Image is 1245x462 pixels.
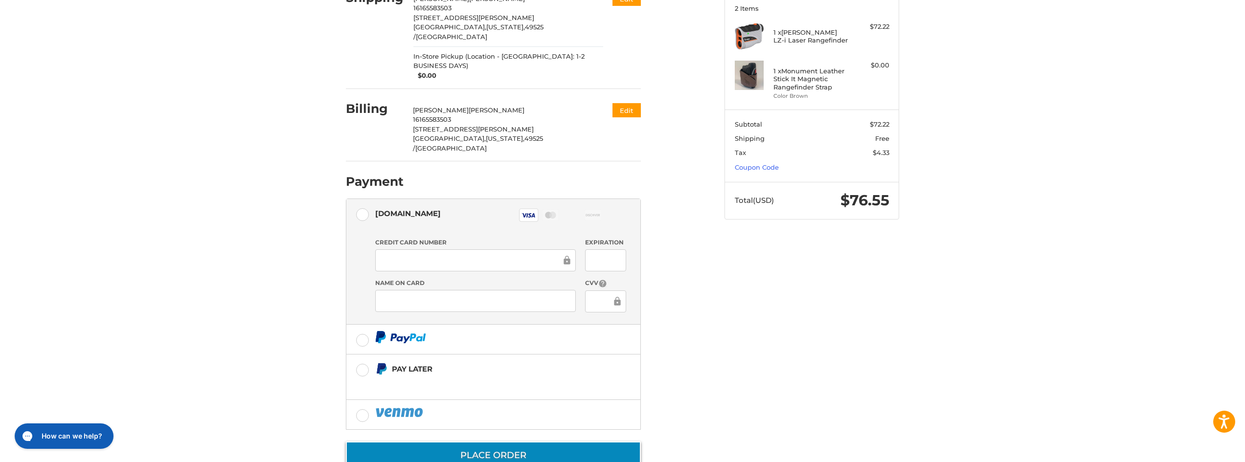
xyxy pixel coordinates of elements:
span: [GEOGRAPHIC_DATA] [416,33,487,41]
span: 16165583503 [413,115,451,123]
label: Credit Card Number [375,238,576,247]
a: Coupon Code [735,163,779,171]
img: Pay Later icon [375,363,387,375]
span: Shipping [735,134,765,142]
li: Color Brown [773,92,848,100]
span: [STREET_ADDRESS][PERSON_NAME] [413,14,534,22]
span: $4.33 [873,149,889,156]
iframe: PayPal Message 1 [375,379,580,388]
span: [US_STATE], [486,23,525,31]
h3: 2 Items [735,4,889,12]
span: $0.00 [413,71,437,81]
div: [DOMAIN_NAME] [375,205,441,221]
img: PayPal icon [375,331,426,343]
h4: 1 x Monument Leather Stick It Magnetic Rangefinder Strap [773,67,848,91]
span: [US_STATE], [486,134,524,142]
label: Expiration [585,238,626,247]
button: Edit [612,103,641,117]
div: $0.00 [851,61,889,70]
label: Name on Card [375,279,576,287]
div: Pay Later [392,361,579,377]
label: CVV [585,279,626,288]
span: [GEOGRAPHIC_DATA], [413,23,486,31]
span: 16165583503 [413,4,452,12]
h4: 1 x [PERSON_NAME] LZ-i Laser Rangefinder [773,28,848,44]
span: Subtotal [735,120,762,128]
span: [PERSON_NAME] [413,106,469,114]
div: $72.22 [851,22,889,32]
h2: Billing [346,101,403,116]
span: In-Store Pickup (Location - [GEOGRAPHIC_DATA]: 1-2 BUSINESS DAYS) [413,52,603,71]
span: $72.22 [870,120,889,128]
span: Free [875,134,889,142]
span: 49525 / [413,134,543,152]
span: [GEOGRAPHIC_DATA] [415,144,487,152]
span: 49525 / [413,23,543,41]
img: PayPal icon [375,406,425,418]
span: [PERSON_NAME] [469,106,524,114]
span: Total (USD) [735,196,774,205]
span: [GEOGRAPHIC_DATA], [413,134,486,142]
span: [STREET_ADDRESS][PERSON_NAME] [413,125,534,133]
iframe: Gorgias live chat messenger [10,420,116,452]
span: Tax [735,149,746,156]
h2: Payment [346,174,404,189]
span: $76.55 [840,191,889,209]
